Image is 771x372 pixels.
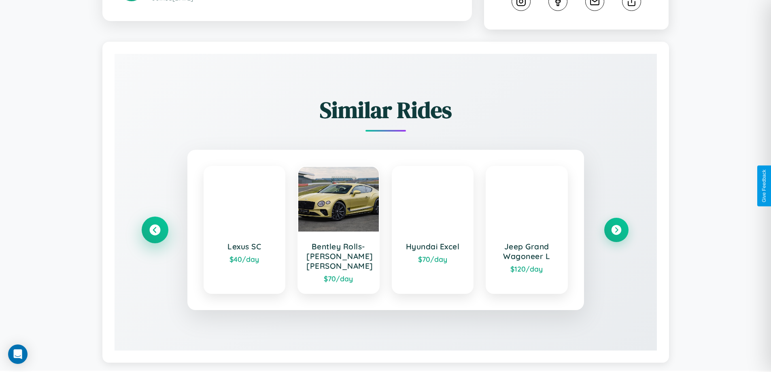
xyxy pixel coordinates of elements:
[212,255,277,264] div: $ 40 /day
[8,344,28,364] div: Open Intercom Messenger
[486,166,568,294] a: Jeep Grand Wagoneer L$120/day
[297,166,380,294] a: Bentley Rolls-[PERSON_NAME] [PERSON_NAME]$70/day
[495,264,559,273] div: $ 120 /day
[204,166,286,294] a: Lexus SC$40/day
[212,242,277,251] h3: Lexus SC
[143,94,629,125] h2: Similar Rides
[761,170,767,202] div: Give Feedback
[306,274,371,283] div: $ 70 /day
[401,242,465,251] h3: Hyundai Excel
[392,166,474,294] a: Hyundai Excel$70/day
[306,242,371,271] h3: Bentley Rolls-[PERSON_NAME] [PERSON_NAME]
[401,255,465,264] div: $ 70 /day
[495,242,559,261] h3: Jeep Grand Wagoneer L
